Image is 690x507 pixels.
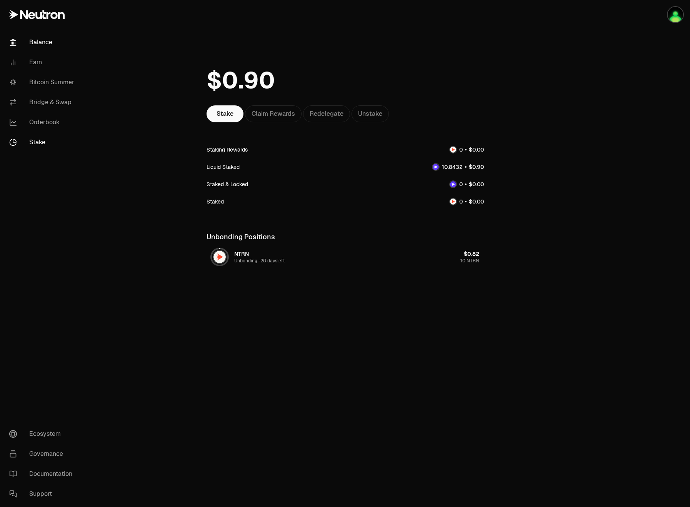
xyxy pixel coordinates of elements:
[3,444,83,464] a: Governance
[3,52,83,72] a: Earn
[234,250,249,258] div: NTRN
[213,251,226,263] img: NTRN Logo
[3,32,83,52] a: Balance
[450,181,456,187] img: dNTRN Logo
[234,258,260,264] span: Unbonding -
[460,258,479,264] div: 10 NTRN
[668,7,683,22] img: Jay Keplr
[464,250,479,258] div: $0.82
[433,164,439,170] img: dNTRN Logo
[3,424,83,444] a: Ecosystem
[207,146,248,153] div: Staking Rewards
[450,198,456,205] img: NTRN Logo
[3,72,83,92] a: Bitcoin Summer
[3,484,83,504] a: Support
[3,132,83,152] a: Stake
[207,198,224,205] div: Staked
[207,180,248,188] div: Staked & Locked
[450,147,456,153] img: NTRN Logo
[3,464,83,484] a: Documentation
[207,163,240,171] div: Liquid Staked
[260,258,285,264] span: 20 days left
[3,92,83,112] a: Bridge & Swap
[3,112,83,132] a: Orderbook
[207,105,243,122] a: Stake
[207,228,484,245] div: Unbonding Positions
